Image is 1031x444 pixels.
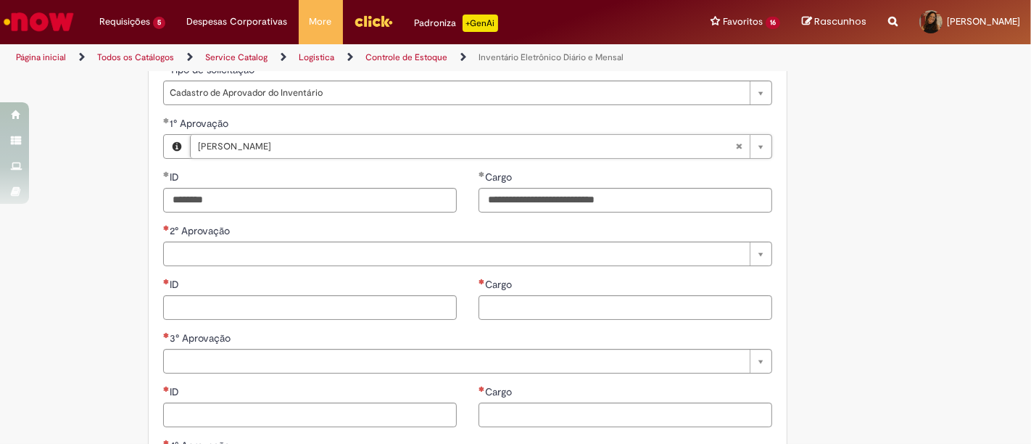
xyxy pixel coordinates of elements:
[299,52,334,63] a: Logistica
[479,171,485,177] span: Obrigatório Preenchido
[479,279,485,284] span: Necessários
[479,52,624,63] a: Inventário Eletrônico Diário e Mensal
[814,15,866,28] span: Rascunhos
[11,44,676,71] ul: Trilhas de página
[170,63,257,76] span: Tipo de solicitação
[205,52,268,63] a: Service Catalog
[170,278,182,291] span: ID
[153,17,165,29] span: 5
[728,135,750,158] abbr: Limpar campo 1° Aprovação
[163,349,772,374] a: Limpar campo 3° Aprovação
[947,15,1020,28] span: [PERSON_NAME]
[485,385,515,398] span: Cargo
[190,135,771,158] a: [PERSON_NAME]Limpar campo 1° Aprovação
[99,15,150,29] span: Requisições
[198,135,735,158] span: [PERSON_NAME]
[163,403,457,427] input: ID
[163,386,170,392] span: Necessários
[170,224,233,237] span: 2° Aprovação
[365,52,447,63] a: Controle de Estoque
[163,279,170,284] span: Necessários
[163,332,170,338] span: Necessários
[163,171,170,177] span: Obrigatório Preenchido
[479,188,772,213] input: Cargo
[354,10,393,32] img: click_logo_yellow_360x200.png
[97,52,174,63] a: Todos os Catálogos
[170,170,182,184] span: ID
[163,242,772,266] a: Limpar campo 2° Aprovação
[802,15,866,29] a: Rascunhos
[723,15,763,29] span: Favoritos
[1,7,76,36] img: ServiceNow
[163,118,170,123] span: Obrigatório Preenchido
[163,225,170,231] span: Necessários
[485,278,515,291] span: Cargo
[170,332,233,345] span: 3° Aprovação
[170,81,742,104] span: Cadastro de Aprovador do Inventário
[170,117,231,130] span: 1° Aprovação
[163,295,457,320] input: ID
[170,385,182,398] span: ID
[310,15,332,29] span: More
[16,52,66,63] a: Página inicial
[415,15,498,32] div: Padroniza
[164,135,190,158] button: 1° Aprovação, Visualizar este registro Lucas De Faria Fernandes
[463,15,498,32] p: +GenAi
[187,15,288,29] span: Despesas Corporativas
[479,295,772,320] input: Cargo
[485,170,515,184] span: Cargo
[163,188,457,213] input: ID
[766,17,780,29] span: 16
[479,386,485,392] span: Necessários
[479,403,772,427] input: Cargo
